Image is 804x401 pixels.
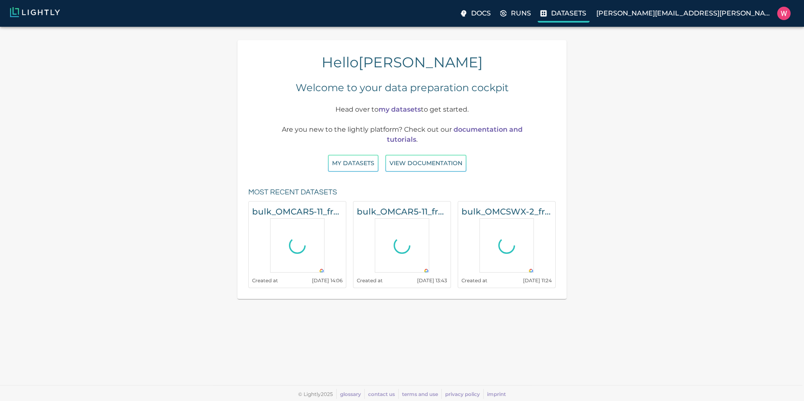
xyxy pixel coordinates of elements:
[523,278,552,284] small: [DATE] 11:24
[538,6,590,23] label: Datasets
[445,391,480,397] a: privacy policy
[357,205,447,218] h6: bulk_OMCAR5-11_from_[DATE]_to_2025-09-24_2025-09-28_20-04-40
[244,54,560,71] h4: Hello [PERSON_NAME]
[402,391,438,397] a: terms and use
[593,4,794,23] label: [PERSON_NAME][EMAIL_ADDRESS][PERSON_NAME]William Maio
[458,6,494,21] label: Docs
[312,278,343,284] small: [DATE] 14:06
[471,8,491,18] p: Docs
[511,8,531,18] p: Runs
[596,8,774,18] p: [PERSON_NAME][EMAIL_ADDRESS][PERSON_NAME]
[458,201,556,288] a: bulk_OMCSWX-2_from_[DATE]_to_2025-09-24_2025-09-28_18-04-58-crops-bounding_boxCreated at[DATE] 11:24
[368,391,395,397] a: contact us
[340,391,361,397] a: glossary
[461,205,552,218] h6: bulk_OMCSWX-2_from_[DATE]_to_2025-09-24_2025-09-28_18-04-58-crops-bounding_box
[357,278,383,284] small: Created at
[385,159,466,167] a: View documentation
[379,105,421,113] a: my datasets
[497,6,534,21] label: Runs
[252,278,278,284] small: Created at
[328,159,379,167] a: My Datasets
[248,201,346,288] a: bulk_OMCAR5-11_from_[DATE]_to_2025-09-24_2025-09-28_20-04-40-crops-bounding_boxCreated at[DATE] 1...
[461,278,487,284] small: Created at
[252,205,343,218] h6: bulk_OMCAR5-11_from_[DATE]_to_2025-09-24_2025-09-28_20-04-40-crops-bounding_box
[385,155,466,172] button: View documentation
[328,155,379,172] button: My Datasets
[10,7,60,17] img: Lightly
[777,7,791,20] img: William Maio
[296,81,509,95] h5: Welcome to your data preparation cockpit
[538,6,590,21] a: Datasets
[298,391,333,397] span: © Lightly 2025
[417,278,447,284] small: [DATE] 13:43
[551,8,586,18] p: Datasets
[271,105,533,115] p: Head over to to get started.
[271,125,533,145] p: Are you new to the lightly platform? Check out our .
[487,391,506,397] a: imprint
[248,186,337,199] h6: Most recent datasets
[387,125,523,143] a: documentation and tutorials
[353,201,451,288] a: bulk_OMCAR5-11_from_[DATE]_to_2025-09-24_2025-09-28_20-04-40Created at[DATE] 13:43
